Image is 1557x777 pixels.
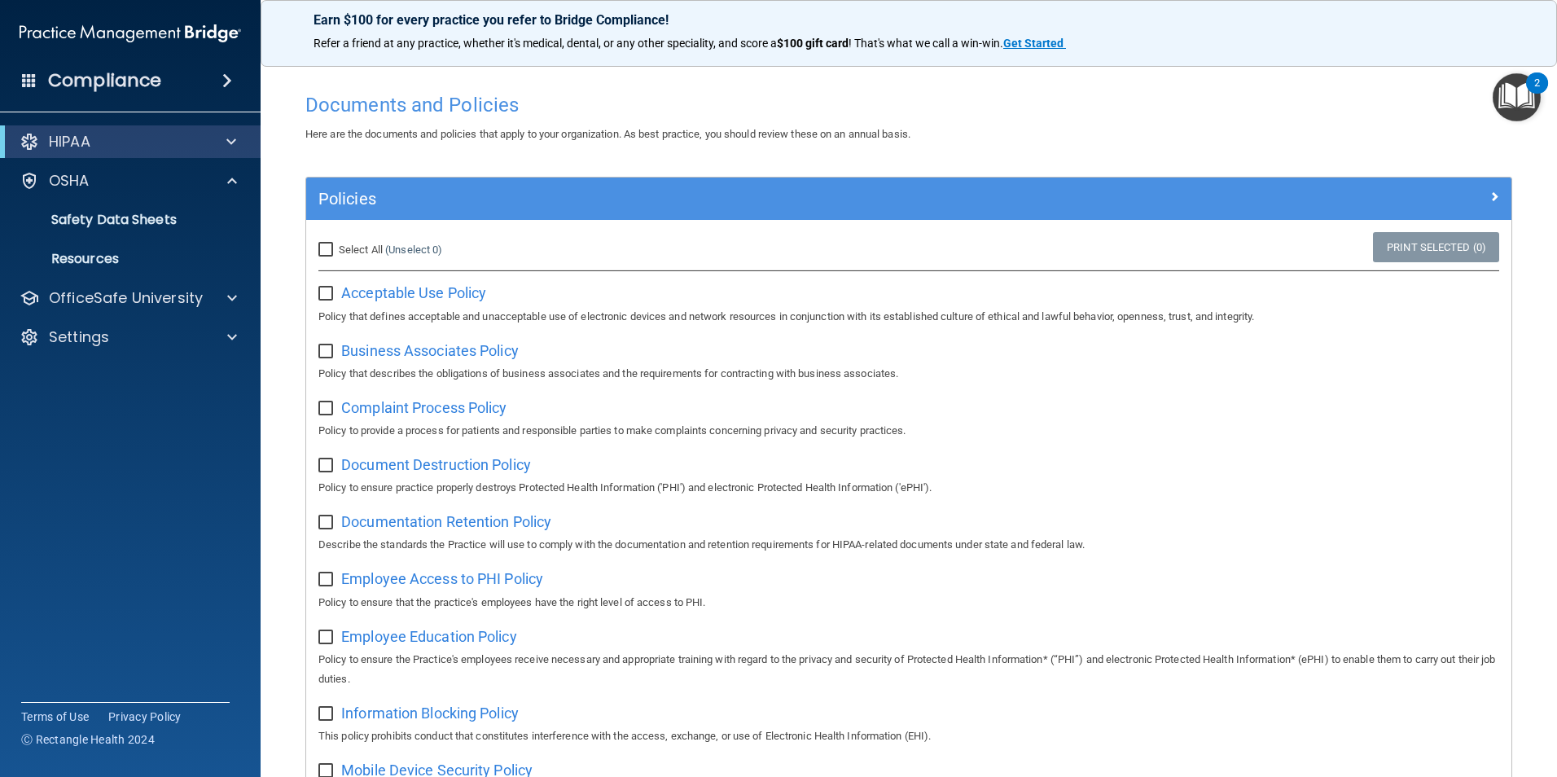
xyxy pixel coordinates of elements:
span: Documentation Retention Policy [341,513,551,530]
span: Business Associates Policy [341,342,519,359]
input: Select All (Unselect 0) [318,244,337,257]
p: Policy to ensure practice properly destroys Protected Health Information ('PHI') and electronic P... [318,478,1499,498]
p: Policy that describes the obligations of business associates and the requirements for contracting... [318,364,1499,384]
button: Open Resource Center, 2 new notifications [1493,73,1541,121]
p: Settings [49,327,109,347]
a: Settings [20,327,237,347]
img: PMB logo [20,17,241,50]
p: Policy to provide a process for patients and responsible parties to make complaints concerning pr... [318,421,1499,441]
span: Employee Access to PHI Policy [341,570,543,587]
p: OfficeSafe University [49,288,203,308]
p: Safety Data Sheets [11,212,233,228]
span: Information Blocking Policy [341,705,519,722]
a: Terms of Use [21,709,89,725]
p: OSHA [49,171,90,191]
p: Resources [11,251,233,267]
h4: Compliance [48,69,161,92]
a: (Unselect 0) [385,244,442,256]
strong: Get Started [1003,37,1064,50]
span: ! That's what we call a win-win. [849,37,1003,50]
span: Select All [339,244,383,256]
span: Employee Education Policy [341,628,517,645]
p: Policy that defines acceptable and unacceptable use of electronic devices and network resources i... [318,307,1499,327]
a: Print Selected (0) [1373,232,1499,262]
strong: $100 gift card [777,37,849,50]
p: This policy prohibits conduct that constitutes interference with the access, exchange, or use of ... [318,727,1499,746]
a: Privacy Policy [108,709,182,725]
a: HIPAA [20,132,236,151]
p: Policy to ensure the Practice's employees receive necessary and appropriate training with regard ... [318,650,1499,689]
span: Ⓒ Rectangle Health 2024 [21,731,155,748]
h5: Policies [318,190,1198,208]
h4: Documents and Policies [305,94,1512,116]
span: Here are the documents and policies that apply to your organization. As best practice, you should... [305,128,910,140]
span: Document Destruction Policy [341,456,531,473]
p: HIPAA [49,132,90,151]
p: Policy to ensure that the practice's employees have the right level of access to PHI. [318,593,1499,612]
a: Policies [318,186,1499,212]
a: OSHA [20,171,237,191]
span: Complaint Process Policy [341,399,507,416]
p: Earn $100 for every practice you refer to Bridge Compliance! [314,12,1504,28]
span: Refer a friend at any practice, whether it's medical, dental, or any other speciality, and score a [314,37,777,50]
a: OfficeSafe University [20,288,237,308]
a: Get Started [1003,37,1066,50]
p: Describe the standards the Practice will use to comply with the documentation and retention requi... [318,535,1499,555]
span: Acceptable Use Policy [341,284,486,301]
div: 2 [1534,83,1540,104]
